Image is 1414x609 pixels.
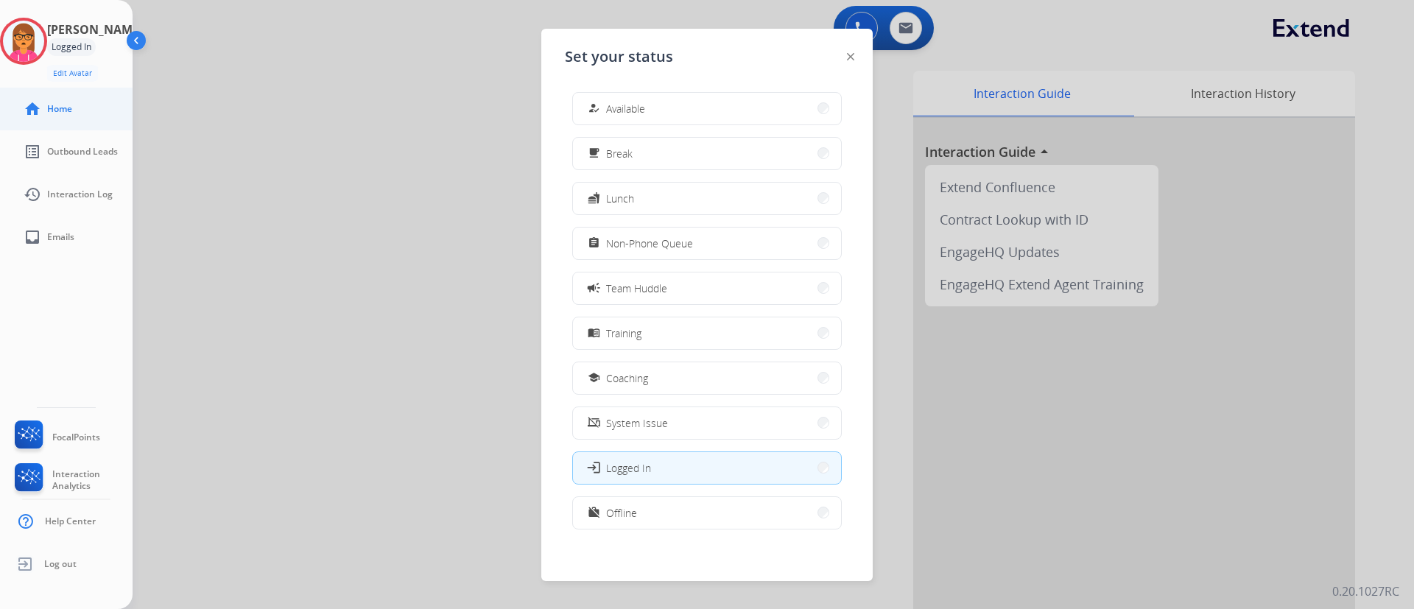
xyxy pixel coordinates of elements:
span: Offline [606,505,637,521]
span: Set your status [565,46,673,67]
mat-icon: free_breakfast [588,147,600,160]
span: Coaching [606,370,648,386]
span: Interaction Analytics [52,468,133,492]
span: Log out [44,558,77,570]
button: Edit Avatar [47,65,98,82]
mat-icon: list_alt [24,143,41,161]
button: System Issue [573,407,841,439]
button: Break [573,138,841,169]
mat-icon: menu_book [588,327,600,339]
mat-icon: fastfood [588,192,600,205]
span: Lunch [606,191,634,206]
span: Team Huddle [606,281,667,296]
span: Home [47,103,72,115]
mat-icon: campaign [586,281,601,295]
button: Lunch [573,183,841,214]
span: Outbound Leads [47,146,118,158]
mat-icon: how_to_reg [588,102,600,115]
span: Emails [47,231,74,243]
mat-icon: inbox [24,228,41,246]
span: FocalPoints [52,432,100,443]
button: Team Huddle [573,272,841,304]
mat-icon: school [588,372,600,384]
span: System Issue [606,415,668,431]
mat-icon: work_off [588,507,600,519]
span: Help Center [45,515,96,527]
button: Coaching [573,362,841,394]
button: Offline [573,497,841,529]
button: Non-Phone Queue [573,228,841,259]
button: Available [573,93,841,124]
mat-icon: home [24,100,41,118]
a: Interaction Analytics [12,463,133,497]
mat-icon: phonelink_off [588,417,600,429]
span: Available [606,101,645,116]
mat-icon: history [24,186,41,203]
a: FocalPoints [12,420,100,454]
div: Logged In [47,38,96,56]
img: close-button [847,53,854,60]
span: Training [606,325,641,341]
mat-icon: login [586,460,601,475]
span: Interaction Log [47,189,113,200]
h3: [PERSON_NAME] [47,21,143,38]
button: Training [573,317,841,349]
button: Logged In [573,452,841,484]
span: Non-Phone Queue [606,236,693,251]
p: 0.20.1027RC [1332,582,1399,600]
span: Logged In [606,460,651,476]
span: Break [606,146,633,161]
mat-icon: assignment [588,237,600,250]
img: avatar [3,21,44,62]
